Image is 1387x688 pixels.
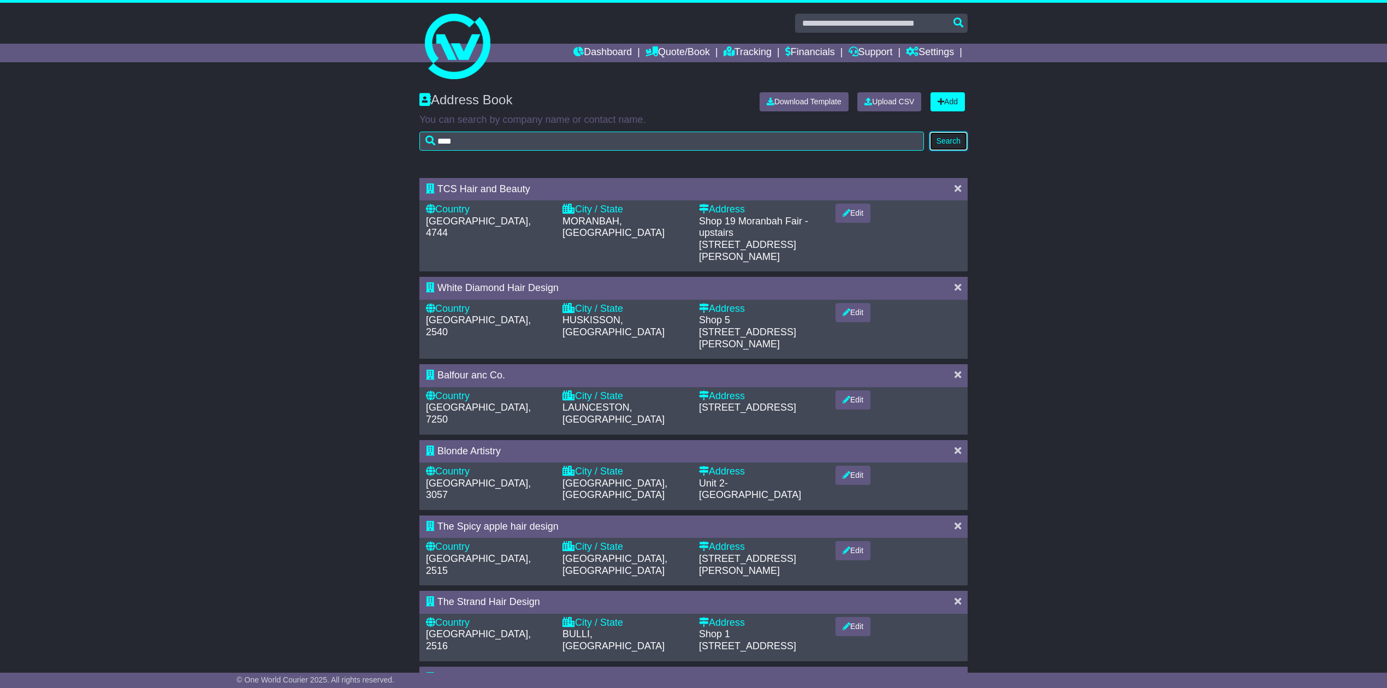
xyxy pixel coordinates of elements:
button: Edit [835,466,870,485]
div: Address [699,204,825,216]
p: You can search by company name or contact name. [419,114,968,126]
div: Country [426,390,552,402]
span: HUSKISSON, [GEOGRAPHIC_DATA] [562,315,665,337]
span: Blonde Artistry [437,446,501,456]
button: Edit [835,617,870,636]
span: © One World Courier 2025. All rights reserved. [236,675,394,684]
div: Country [426,617,552,629]
span: Unit 2-[GEOGRAPHIC_DATA] [699,478,801,501]
span: MORANBAH, [GEOGRAPHIC_DATA] [562,216,665,239]
span: [GEOGRAPHIC_DATA], 7250 [426,402,531,425]
div: Country [426,204,552,216]
a: Tracking [724,44,772,62]
span: BULLI, [GEOGRAPHIC_DATA] [562,628,665,651]
div: Address [699,541,825,553]
a: Settings [906,44,954,62]
div: City / State [562,541,688,553]
div: Address [699,390,825,402]
span: Shop 1 [STREET_ADDRESS] [699,628,796,651]
span: [STREET_ADDRESS][PERSON_NAME] [699,239,796,262]
button: Edit [835,303,870,322]
button: Edit [835,204,870,223]
div: Address [699,303,825,315]
span: Silk and Stone [437,672,501,683]
span: [STREET_ADDRESS][PERSON_NAME] [699,327,796,349]
span: The Spicy apple hair design [437,521,559,532]
span: [GEOGRAPHIC_DATA], [GEOGRAPHIC_DATA] [562,553,667,576]
div: City / State [562,303,688,315]
a: Financials [785,44,835,62]
div: City / State [562,390,688,402]
span: White Diamond Hair Design [437,282,559,293]
a: Download Template [760,92,849,111]
div: Country [426,466,552,478]
div: Address [699,466,825,478]
span: [STREET_ADDRESS] [699,402,796,413]
span: Balfour anc Co. [437,370,505,381]
span: [GEOGRAPHIC_DATA], 2515 [426,553,531,576]
button: Edit [835,541,870,560]
span: LAUNCESTON, [GEOGRAPHIC_DATA] [562,402,665,425]
div: Address Book [414,92,751,111]
a: Add [930,92,965,111]
div: City / State [562,617,688,629]
div: Country [426,303,552,315]
span: [GEOGRAPHIC_DATA], [GEOGRAPHIC_DATA] [562,478,667,501]
div: City / State [562,466,688,478]
a: Upload CSV [857,92,921,111]
span: Shop 5 [699,315,730,325]
a: Dashboard [573,44,632,62]
span: [GEOGRAPHIC_DATA], 2540 [426,315,531,337]
span: The Strand Hair Design [437,596,540,607]
span: [STREET_ADDRESS][PERSON_NAME] [699,553,796,576]
a: Quote/Book [645,44,710,62]
div: Address [699,617,825,629]
span: [GEOGRAPHIC_DATA], 2516 [426,628,531,651]
span: Shop 19 Moranbah Fair - upstairs [699,216,808,239]
div: City / State [562,204,688,216]
button: Edit [835,390,870,410]
span: [GEOGRAPHIC_DATA], 3057 [426,478,531,501]
button: Search [929,132,968,151]
span: [GEOGRAPHIC_DATA], 4744 [426,216,531,239]
div: Country [426,541,552,553]
span: TCS Hair and Beauty [437,183,530,194]
a: Support [849,44,893,62]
